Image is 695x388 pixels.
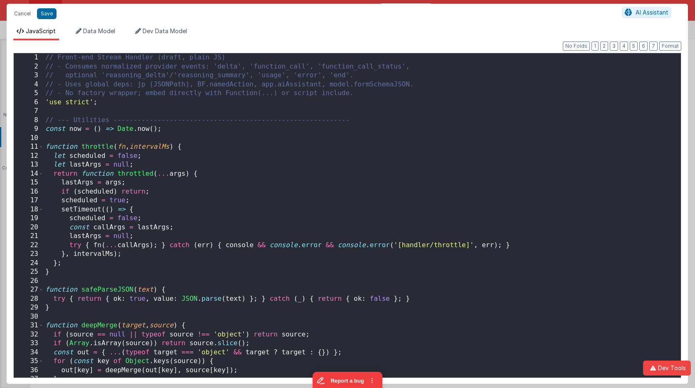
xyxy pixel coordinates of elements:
div: 11 [14,142,44,152]
button: 7 [649,42,658,51]
div: 32 [14,330,44,339]
div: 12 [14,152,44,161]
button: 3 [610,42,618,51]
div: 18 [14,205,44,214]
button: No Folds [563,42,590,51]
div: 37 [14,375,44,384]
div: 29 [14,303,44,312]
button: Dev Tools [643,361,691,376]
div: 15 [14,178,44,187]
div: 6 [14,98,44,107]
div: 1 [14,53,44,62]
div: 27 [14,285,44,295]
div: 19 [14,214,44,223]
div: 13 [14,160,44,169]
div: 21 [14,232,44,241]
button: 1 [591,42,599,51]
div: 16 [14,187,44,196]
div: 31 [14,321,44,330]
button: Save [37,8,57,19]
div: 36 [14,366,44,375]
div: 24 [14,259,44,268]
span: AI Assistant [636,9,668,16]
div: 30 [14,312,44,322]
div: 5 [14,89,44,98]
div: 17 [14,196,44,205]
button: Cancel [10,8,35,20]
div: 7 [14,107,44,116]
div: 20 [14,223,44,232]
div: 8 [14,116,44,125]
div: 10 [14,134,44,143]
div: 22 [14,241,44,250]
div: 23 [14,250,44,259]
button: 2 [600,42,608,51]
div: 25 [14,268,44,277]
div: 2 [14,62,44,71]
span: JavaScript [26,27,56,34]
button: 4 [620,42,628,51]
button: AI Assistant [622,7,671,18]
span: Dev Data Model [143,27,187,34]
div: 4 [14,80,44,89]
div: 9 [14,125,44,134]
button: 5 [630,42,638,51]
div: 34 [14,348,44,357]
button: 6 [639,42,648,51]
div: 35 [14,357,44,366]
div: 33 [14,339,44,348]
div: 28 [14,295,44,304]
span: Data Model [83,27,115,34]
div: 3 [14,71,44,80]
div: 14 [14,169,44,179]
button: Format [659,42,681,51]
div: 26 [14,277,44,286]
